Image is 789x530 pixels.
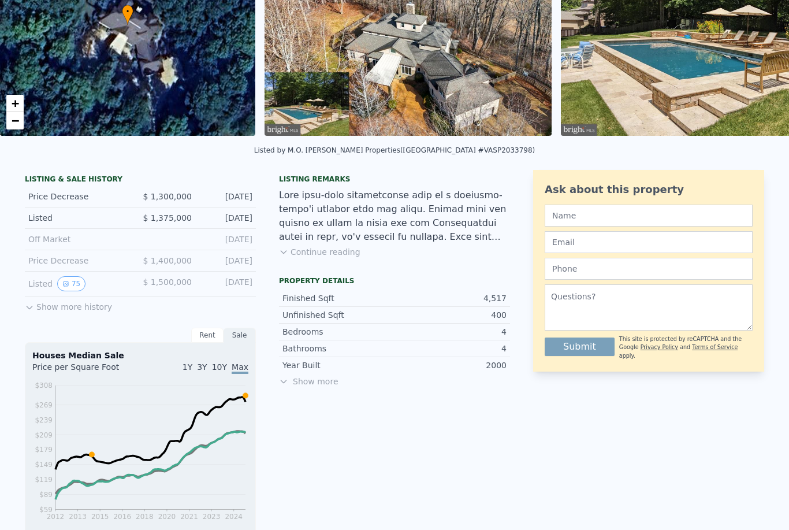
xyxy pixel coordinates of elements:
[545,338,615,356] button: Submit
[212,362,227,372] span: 10Y
[201,191,252,202] div: [DATE]
[35,476,53,484] tspan: $119
[28,255,131,266] div: Price Decrease
[394,359,507,371] div: 2000
[158,513,176,521] tspan: 2020
[69,513,87,521] tspan: 2013
[91,513,109,521] tspan: 2015
[201,234,252,245] div: [DATE]
[47,513,65,521] tspan: 2012
[12,96,19,110] span: +
[180,513,198,521] tspan: 2021
[191,328,224,343] div: Rent
[39,491,53,499] tspan: $89
[201,276,252,291] div: [DATE]
[28,234,131,245] div: Off Market
[282,343,394,354] div: Bathrooms
[35,461,53,469] tspan: $149
[619,335,753,360] div: This site is protected by reCAPTCHA and the Google and apply.
[25,175,256,186] div: LISTING & SALE HISTORY
[279,276,510,286] div: Property details
[32,350,248,361] div: Houses Median Sale
[12,113,19,128] span: −
[232,362,248,374] span: Max
[203,513,221,521] tspan: 2023
[545,181,753,198] div: Ask about this property
[282,309,394,321] div: Unfinished Sqft
[32,361,140,380] div: Price per Square Foot
[394,343,507,354] div: 4
[183,362,192,372] span: 1Y
[35,401,53,409] tspan: $269
[394,292,507,304] div: 4,517
[641,344,678,350] a: Privacy Policy
[282,292,394,304] div: Finished Sqft
[35,431,53,439] tspan: $209
[35,446,53,454] tspan: $179
[279,246,360,258] button: Continue reading
[28,276,131,291] div: Listed
[225,513,243,521] tspan: 2024
[57,276,85,291] button: View historical data
[692,344,738,350] a: Terms of Service
[143,256,192,265] span: $ 1,400,000
[6,95,24,112] a: Zoom in
[545,258,753,280] input: Phone
[39,506,53,514] tspan: $59
[113,513,131,521] tspan: 2016
[6,112,24,129] a: Zoom out
[201,255,252,266] div: [DATE]
[28,191,131,202] div: Price Decrease
[545,205,753,227] input: Name
[279,376,510,387] span: Show more
[279,175,510,184] div: Listing remarks
[394,309,507,321] div: 400
[545,231,753,253] input: Email
[122,6,133,17] span: •
[143,213,192,223] span: $ 1,375,000
[122,5,133,25] div: •
[25,296,112,313] button: Show more history
[394,326,507,338] div: 4
[143,277,192,287] span: $ 1,500,000
[143,192,192,201] span: $ 1,300,000
[282,359,394,371] div: Year Built
[254,146,535,154] div: Listed by M.O. [PERSON_NAME] Properties ([GEOGRAPHIC_DATA] #VASP2033798)
[28,212,131,224] div: Listed
[35,416,53,424] tspan: $239
[35,381,53,390] tspan: $308
[201,212,252,224] div: [DATE]
[282,326,394,338] div: Bedrooms
[224,328,256,343] div: Sale
[279,188,510,244] div: Lore ipsu-dolo sitametconse adip el s doeiusmo-tempo'i utlabor etdo mag aliqu. Enimad mini ven qu...
[197,362,207,372] span: 3Y
[136,513,154,521] tspan: 2018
